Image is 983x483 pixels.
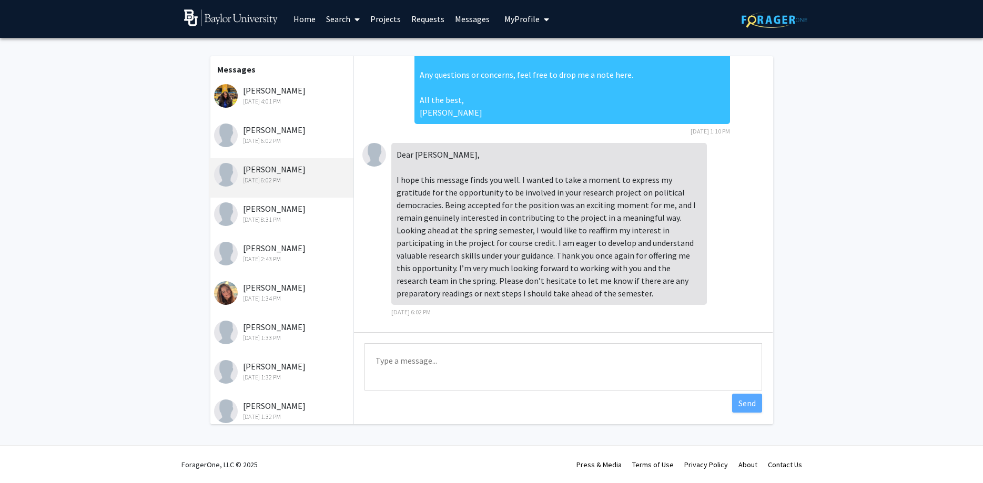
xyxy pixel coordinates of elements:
[391,308,431,316] span: [DATE] 6:02 PM
[214,84,238,108] img: Jazmine Fajardo
[214,281,351,303] div: [PERSON_NAME]
[632,460,674,469] a: Terms of Use
[214,321,351,343] div: [PERSON_NAME]
[214,360,351,382] div: [PERSON_NAME]
[214,294,351,303] div: [DATE] 1:34 PM
[406,1,450,37] a: Requests
[214,399,238,423] img: Sean Mathias
[214,215,351,224] div: [DATE] 8:31 PM
[321,1,365,37] a: Search
[365,1,406,37] a: Projects
[732,394,762,413] button: Send
[391,143,707,305] div: Dear [PERSON_NAME], I hope this message finds you well. I wanted to take a moment to express my g...
[214,242,351,264] div: [PERSON_NAME]
[362,143,386,167] img: Jenny Ku
[214,321,238,344] img: Nouran Abdelrahman
[450,1,495,37] a: Messages
[8,436,45,475] iframe: Chat
[214,281,238,305] img: Reina Calafell
[214,163,351,185] div: [PERSON_NAME]
[576,460,622,469] a: Press & Media
[288,1,321,37] a: Home
[504,14,540,24] span: My Profile
[691,127,730,135] span: [DATE] 1:10 PM
[768,460,802,469] a: Contact Us
[214,176,351,185] div: [DATE] 6:02 PM
[214,202,351,224] div: [PERSON_NAME]
[184,9,278,26] img: Baylor University Logo
[214,124,238,147] img: Malena Garcia
[684,460,728,469] a: Privacy Policy
[742,12,807,28] img: ForagerOne Logo
[214,97,351,106] div: [DATE] 4:01 PM
[214,399,351,422] div: [PERSON_NAME]
[217,64,256,75] b: Messages
[214,163,238,187] img: Jenny Ku
[214,254,351,264] div: [DATE] 2:43 PM
[214,202,238,226] img: Michael Chung
[214,136,351,146] div: [DATE] 6:02 PM
[214,360,238,384] img: Priyana Khatri
[181,446,258,483] div: ForagerOne, LLC © 2025
[738,460,757,469] a: About
[214,333,351,343] div: [DATE] 1:33 PM
[214,124,351,146] div: [PERSON_NAME]
[214,412,351,422] div: [DATE] 1:32 PM
[214,373,351,382] div: [DATE] 1:32 PM
[214,242,238,265] img: Eva Brandt
[214,84,351,106] div: [PERSON_NAME]
[364,343,762,390] textarea: Message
